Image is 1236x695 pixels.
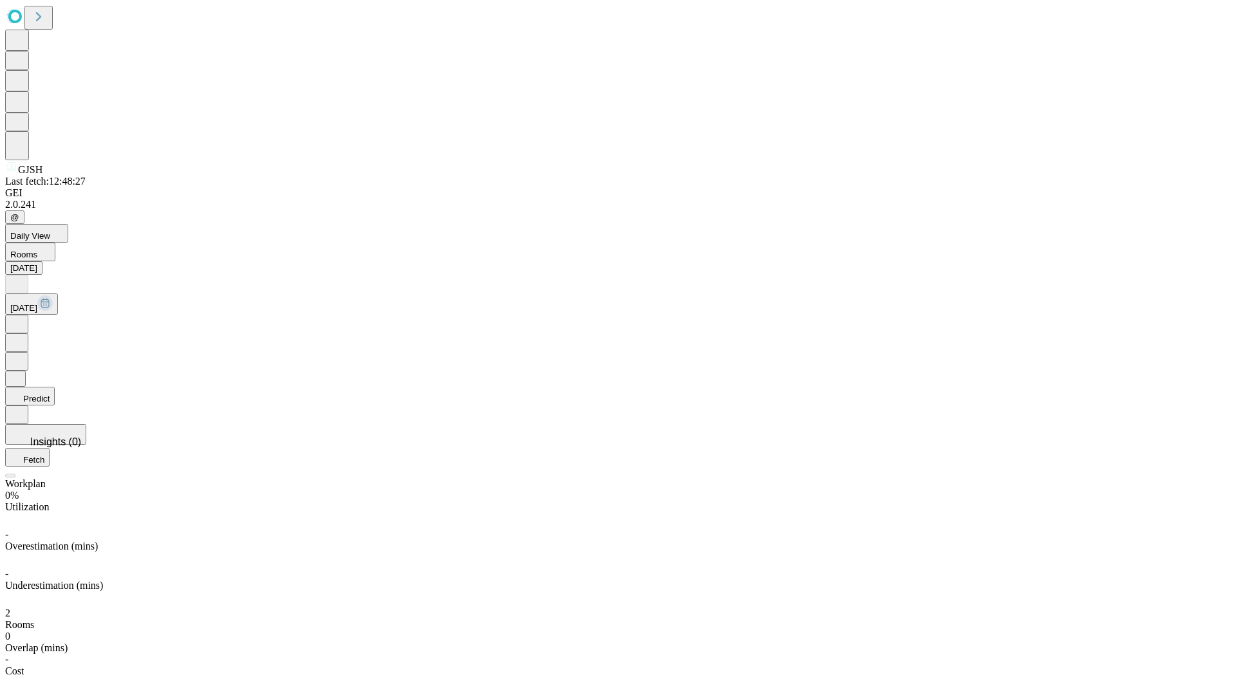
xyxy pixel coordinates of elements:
[5,478,46,489] span: Workplan
[18,164,42,175] span: GJSH
[5,210,24,224] button: @
[5,176,86,187] span: Last fetch: 12:48:27
[10,250,37,259] span: Rooms
[5,448,50,467] button: Fetch
[5,187,1231,199] div: GEI
[5,199,1231,210] div: 2.0.241
[5,529,8,540] span: -
[5,501,49,512] span: Utilization
[5,580,103,591] span: Underestimation (mins)
[5,568,8,579] span: -
[5,665,24,676] span: Cost
[5,293,58,315] button: [DATE]
[5,607,10,618] span: 2
[5,224,68,243] button: Daily View
[5,541,98,551] span: Overestimation (mins)
[10,303,37,313] span: [DATE]
[5,243,55,261] button: Rooms
[5,424,86,445] button: Insights (0)
[5,654,8,665] span: -
[5,387,55,405] button: Predict
[10,212,19,222] span: @
[5,261,42,275] button: [DATE]
[10,231,50,241] span: Daily View
[5,619,34,630] span: Rooms
[5,631,10,642] span: 0
[5,642,68,653] span: Overlap (mins)
[30,436,81,447] span: Insights (0)
[5,490,19,501] span: 0%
